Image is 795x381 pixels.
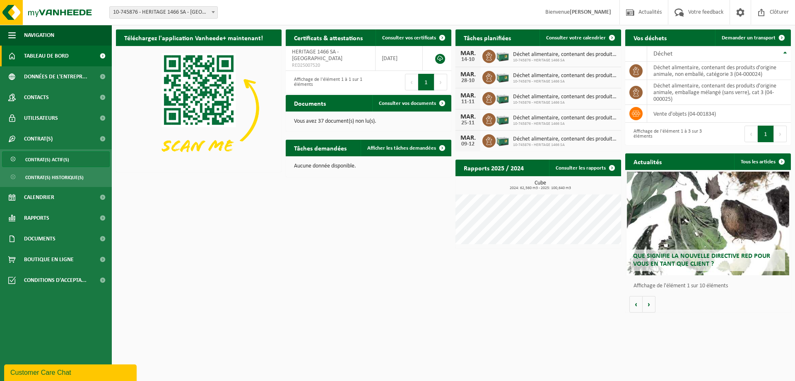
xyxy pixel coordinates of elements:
[643,296,655,313] button: Volgende
[24,208,49,228] span: Rapports
[292,49,342,62] span: HERITAGE 1466 SA - [GEOGRAPHIC_DATA]
[460,71,476,78] div: MAR.
[372,95,450,112] a: Consulter vos documents
[116,46,282,170] img: Download de VHEPlus App
[513,121,617,126] span: 10-745876 - HERITAGE 1466 SA
[629,296,643,313] button: Vorige
[460,78,476,84] div: 28-10
[460,141,476,147] div: 09-12
[294,119,443,124] p: Vous avez 37 document(s) non lu(s).
[629,125,704,143] div: Affichage de l'élément 1 à 3 sur 3 éléments
[24,129,53,149] span: Contrat(s)
[379,101,436,106] span: Consulter vos documents
[110,7,217,18] span: 10-745876 - HERITAGE 1466 SA - HERVE
[540,29,620,46] a: Consulter votre calendrier
[116,29,271,46] h2: Téléchargez l'application Vanheede+ maintenant!
[460,92,476,99] div: MAR.
[460,99,476,105] div: 11-11
[513,73,617,79] span: Déchet alimentaire, contenant des produits d'origine animale, emballage mélangé ...
[513,115,617,121] span: Déchet alimentaire, contenant des produits d'origine animale, emballage mélangé ...
[2,151,110,167] a: Contrat(s) actif(s)
[2,169,110,185] a: Contrat(s) historique(s)
[774,126,787,142] button: Next
[376,46,422,71] td: [DATE]
[722,35,776,41] span: Demander un transport
[24,228,55,249] span: Documents
[734,153,790,170] a: Tous les articles
[24,46,69,66] span: Tableau de bord
[546,35,606,41] span: Consulter votre calendrier
[24,66,87,87] span: Données de l'entrepr...
[653,51,672,57] span: Déchet
[570,9,611,15] strong: [PERSON_NAME]
[292,62,369,69] span: RED25007520
[496,112,510,126] img: PB-LB-0680-HPE-GN-01
[625,153,670,170] h2: Actualités
[496,91,510,105] img: PB-LB-0680-HPE-GN-01
[513,51,617,58] span: Déchet alimentaire, contenant des produits d'origine animale, emballage mélangé ...
[460,120,476,126] div: 25-11
[460,135,476,141] div: MAR.
[496,70,510,84] img: PB-LB-0680-HPE-GN-01
[647,62,791,80] td: déchet alimentaire, contenant des produits d'origine animale, non emballé, catégorie 3 (04-000024)
[418,74,434,90] button: 1
[382,35,436,41] span: Consulter vos certificats
[744,126,758,142] button: Previous
[405,74,418,90] button: Previous
[460,180,621,190] h3: Cube
[496,49,510,63] img: PB-LB-0680-HPE-GN-01
[25,152,69,167] span: Contrat(s) actif(s)
[460,186,621,190] span: 2024: 62,560 m3 - 2025: 100,640 m3
[647,105,791,123] td: vente d'objets (04-001834)
[758,126,774,142] button: 1
[513,58,617,63] span: 10-745876 - HERITAGE 1466 SA
[109,6,218,19] span: 10-745876 - HERITAGE 1466 SA - HERVE
[625,29,675,46] h2: Vos déchets
[24,25,54,46] span: Navigation
[549,160,620,176] a: Consulter les rapports
[455,160,532,176] h2: Rapports 2025 / 2024
[460,50,476,57] div: MAR.
[24,249,74,270] span: Boutique en ligne
[361,140,450,156] a: Afficher les tâches demandées
[294,163,443,169] p: Aucune donnée disponible.
[455,29,519,46] h2: Tâches planifiées
[376,29,450,46] a: Consulter vos certificats
[460,114,476,120] div: MAR.
[513,79,617,84] span: 10-745876 - HERITAGE 1466 SA
[633,253,770,267] span: Que signifie la nouvelle directive RED pour vous en tant que client ?
[434,74,447,90] button: Next
[513,136,617,143] span: Déchet alimentaire, contenant des produits d'origine animale, emballage mélangé ...
[24,87,49,108] span: Contacts
[513,143,617,148] span: 10-745876 - HERITAGE 1466 SA
[513,100,617,105] span: 10-745876 - HERITAGE 1466 SA
[513,94,617,100] span: Déchet alimentaire, contenant des produits d'origine animale, emballage mélangé ...
[286,29,371,46] h2: Certificats & attestations
[24,108,58,129] span: Utilisateurs
[715,29,790,46] a: Demander un transport
[4,363,138,381] iframe: chat widget
[290,73,364,91] div: Affichage de l'élément 1 à 1 sur 1 éléments
[627,172,789,275] a: Que signifie la nouvelle directive RED pour vous en tant que client ?
[25,170,84,185] span: Contrat(s) historique(s)
[367,146,436,151] span: Afficher les tâches demandées
[286,140,355,156] h2: Tâches demandées
[460,57,476,63] div: 14-10
[286,95,334,111] h2: Documents
[634,283,787,289] p: Affichage de l'élément 1 sur 10 éléments
[24,270,87,291] span: Conditions d'accepta...
[647,80,791,105] td: déchet alimentaire, contenant des produits d'origine animale, emballage mélangé (sans verre), cat...
[24,187,54,208] span: Calendrier
[496,133,510,147] img: PB-LB-0680-HPE-GN-01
